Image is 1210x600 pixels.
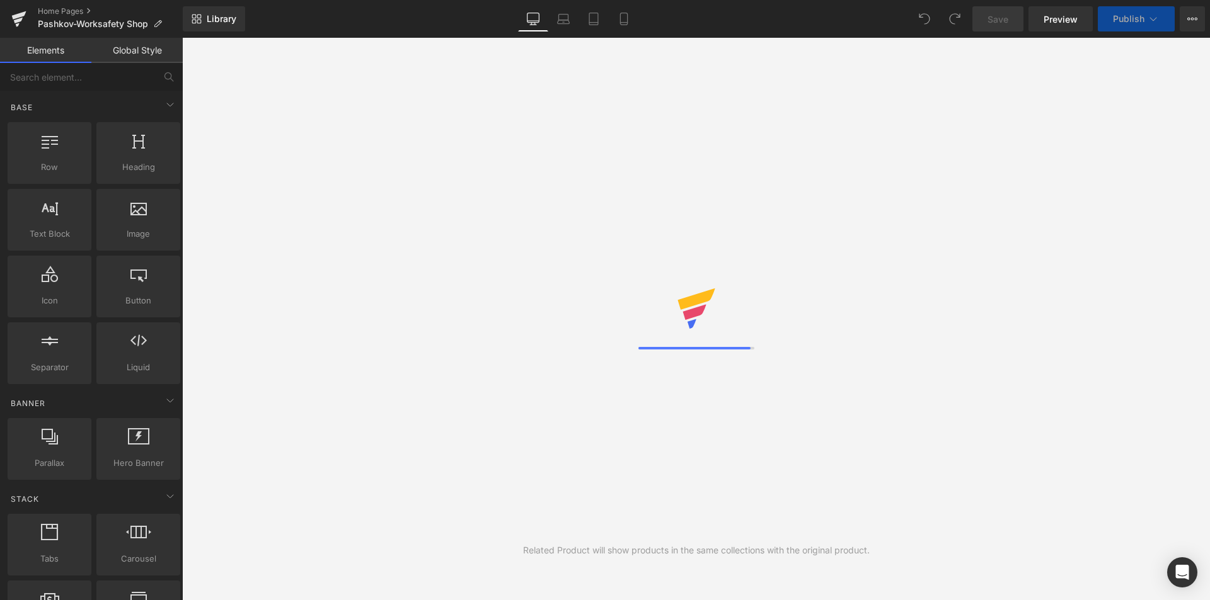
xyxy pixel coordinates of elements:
span: Stack [9,493,40,505]
button: Redo [942,6,967,31]
button: More [1180,6,1205,31]
span: Preview [1044,13,1078,26]
span: Base [9,101,34,113]
span: Image [100,227,176,241]
span: Banner [9,397,47,409]
div: Related Product will show products in the same collections with the original product. [523,543,870,557]
a: Mobile [609,6,639,31]
span: Text Block [11,227,88,241]
span: Row [11,161,88,174]
span: Liquid [100,361,176,374]
a: Home Pages [38,6,183,16]
a: Preview [1028,6,1093,31]
a: Global Style [91,38,183,63]
a: New Library [183,6,245,31]
span: Tabs [11,552,88,565]
span: Hero Banner [100,456,176,470]
span: Button [100,294,176,307]
a: Tablet [579,6,609,31]
span: Pashkov-Worksafety Shop [38,19,148,29]
span: Library [207,13,236,25]
a: Desktop [518,6,548,31]
span: Carousel [100,552,176,565]
button: Undo [912,6,937,31]
span: Separator [11,361,88,374]
span: Publish [1113,14,1144,24]
a: Laptop [548,6,579,31]
span: Parallax [11,456,88,470]
span: Icon [11,294,88,307]
div: Open Intercom Messenger [1167,557,1197,587]
span: Save [988,13,1008,26]
span: Heading [100,161,176,174]
button: Publish [1098,6,1175,31]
